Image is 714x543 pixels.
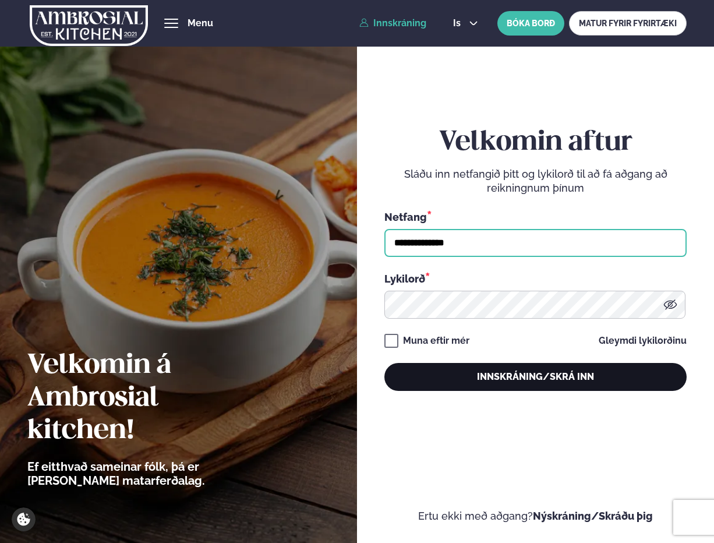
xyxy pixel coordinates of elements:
p: Ertu ekki með aðgang? [384,509,687,523]
a: MATUR FYRIR FYRIRTÆKI [569,11,687,36]
img: logo [30,2,147,50]
a: Gleymdi lykilorðinu [599,336,687,345]
a: Nýskráning/Skráðu þig [533,510,653,522]
h2: Velkomin aftur [384,126,687,159]
span: is [453,19,464,28]
button: BÓKA BORÐ [497,11,564,36]
h2: Velkomin á Ambrosial kitchen! [27,350,269,447]
a: Innskráning [359,18,426,29]
button: is [444,19,487,28]
a: Cookie settings [12,507,36,531]
p: Sláðu inn netfangið þitt og lykilorð til að fá aðgang að reikningnum þínum [384,167,687,195]
div: Netfang [384,209,687,224]
button: Innskráning/Skrá inn [384,363,687,391]
p: Ef eitthvað sameinar fólk, þá er [PERSON_NAME] matarferðalag. [27,460,269,488]
button: hamburger [164,16,178,30]
div: Lykilorð [384,271,687,286]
